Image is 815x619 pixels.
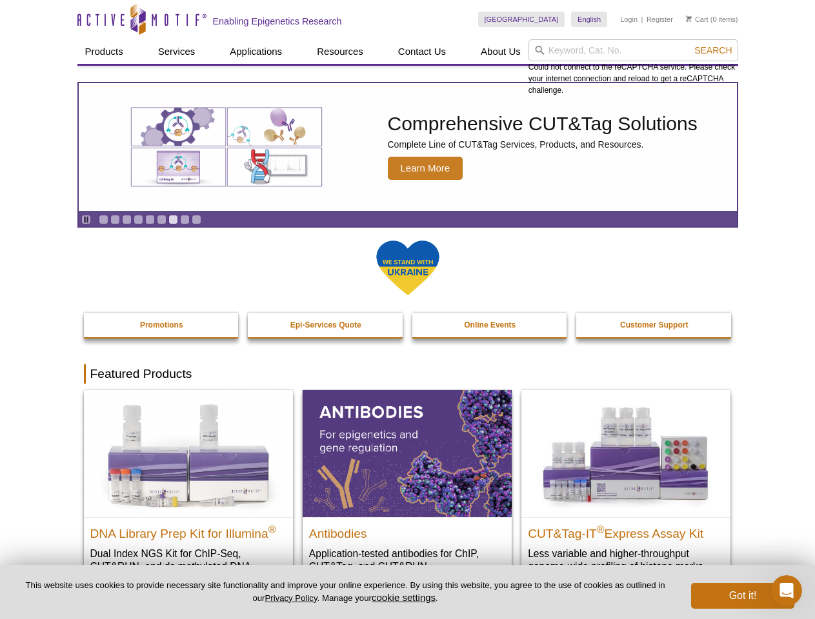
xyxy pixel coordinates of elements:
[388,157,463,180] span: Learn More
[647,15,673,24] a: Register
[686,15,709,24] a: Cart
[473,39,528,64] a: About Us
[145,215,155,224] a: Go to slide 5
[571,12,607,27] a: English
[521,390,730,516] img: CUT&Tag-IT® Express Assay Kit
[168,215,178,224] a: Go to slide 7
[79,83,737,211] a: Various genetic charts and diagrams. Comprehensive CUT&Tag Solutions Complete Line of CUT&Tag Ser...
[222,39,290,64] a: Applications
[388,139,698,150] p: Complete Line of CUT&Tag Services, Products, and Resources.
[303,390,512,585] a: All Antibodies Antibodies Application-tested antibodies for ChIP, CUT&Tag, and CUT&RUN.
[528,547,724,573] p: Less variable and higher-throughput genome-wide profiling of histone marks​.
[690,44,736,56] button: Search
[180,215,190,224] a: Go to slide 8
[597,524,605,535] sup: ®
[309,521,505,540] h2: Antibodies
[528,521,724,540] h2: CUT&Tag-IT Express Assay Kit
[90,521,287,540] h2: DNA Library Prep Kit for Illumina
[84,390,293,598] a: DNA Library Prep Kit for Illumina DNA Library Prep Kit for Illumina® Dual Index NGS Kit for ChIP-...
[77,39,131,64] a: Products
[309,39,371,64] a: Resources
[620,320,688,329] strong: Customer Support
[84,313,240,337] a: Promotions
[213,15,342,27] h2: Enabling Epigenetics Research
[528,39,738,61] input: Keyword, Cat. No.
[309,547,505,573] p: Application-tested antibodies for ChIP, CUT&Tag, and CUT&RUN.
[122,215,132,224] a: Go to slide 3
[528,39,738,96] div: Could not connect to the reCAPTCHA service. Please check your internet connection and reload to g...
[686,15,692,22] img: Your Cart
[303,390,512,516] img: All Antibodies
[691,583,794,609] button: Got it!
[248,313,404,337] a: Epi-Services Quote
[290,320,361,329] strong: Epi-Services Quote
[376,239,440,297] img: We Stand With Ukraine
[265,593,317,603] a: Privacy Policy
[464,320,516,329] strong: Online Events
[140,320,183,329] strong: Promotions
[157,215,166,224] a: Go to slide 6
[268,524,276,535] sup: ®
[79,83,737,211] article: Comprehensive CUT&Tag Solutions
[130,106,323,188] img: Various genetic charts and diagrams.
[110,215,120,224] a: Go to slide 2
[372,592,436,603] button: cookie settings
[771,575,802,606] iframe: Intercom live chat
[99,215,108,224] a: Go to slide 1
[641,12,643,27] li: |
[412,313,568,337] a: Online Events
[84,364,732,384] h2: Featured Products
[576,313,732,337] a: Customer Support
[686,12,738,27] li: (0 items)
[81,215,91,224] a: Toggle autoplay
[388,114,698,133] h2: Comprehensive CUT&Tag Solutions
[90,547,287,586] p: Dual Index NGS Kit for ChIP-Seq, CUT&RUN, and ds methylated DNA assays.
[694,45,732,55] span: Search
[390,39,454,64] a: Contact Us
[150,39,203,64] a: Services
[620,15,638,24] a: Login
[134,215,143,224] a: Go to slide 4
[192,215,201,224] a: Go to slide 9
[21,580,670,604] p: This website uses cookies to provide necessary site functionality and improve your online experie...
[521,390,730,585] a: CUT&Tag-IT® Express Assay Kit CUT&Tag-IT®Express Assay Kit Less variable and higher-throughput ge...
[478,12,565,27] a: [GEOGRAPHIC_DATA]
[84,390,293,516] img: DNA Library Prep Kit for Illumina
